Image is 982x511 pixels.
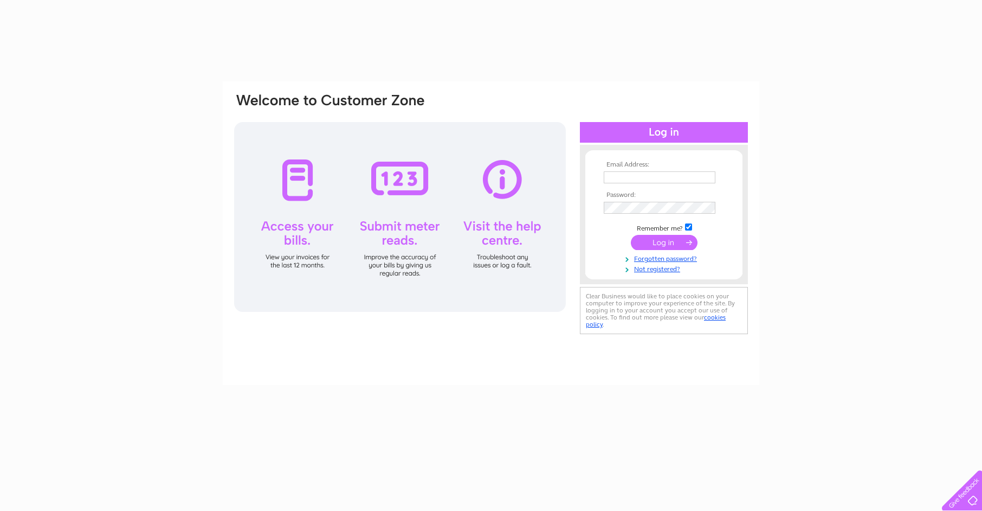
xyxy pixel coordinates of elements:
input: Submit [631,235,697,250]
a: cookies policy [586,314,726,328]
a: Forgotten password? [604,253,727,263]
div: Clear Business would like to place cookies on your computer to improve your experience of the sit... [580,287,748,334]
th: Email Address: [601,161,727,169]
a: Not registered? [604,263,727,273]
td: Remember me? [601,222,727,233]
th: Password: [601,191,727,199]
